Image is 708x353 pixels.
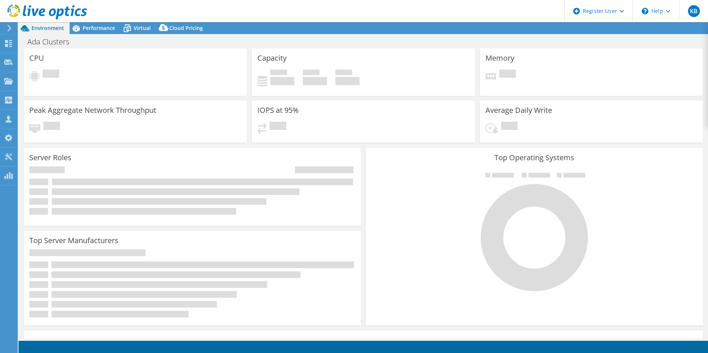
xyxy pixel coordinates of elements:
[29,154,71,162] h3: Server Roles
[257,54,287,62] h3: Capacity
[24,38,81,46] h1: Ada Clusters
[303,70,320,77] span: Free
[83,24,115,31] span: Performance
[31,24,64,31] span: Environment
[485,106,552,114] h3: Average Daily Write
[270,122,286,132] span: Pending
[270,77,294,85] h4: 0 GiB
[43,122,60,132] span: Pending
[303,77,327,85] h4: 0 GiB
[29,54,44,62] h3: CPU
[642,8,648,14] svg: \n
[335,77,360,85] h4: 0 GiB
[501,122,518,132] span: Pending
[688,5,700,17] span: KB
[371,154,697,162] h3: Top Operating Systems
[43,70,59,80] span: Pending
[270,70,287,77] span: Used
[29,236,118,245] h3: Top Server Manufacturers
[29,106,156,114] h3: Peak Aggregate Network Throughput
[134,24,151,31] span: Virtual
[257,106,299,114] h3: IOPS at 95%
[485,54,514,62] h3: Memory
[335,70,352,77] span: Total
[169,24,203,31] span: Cloud Pricing
[499,70,516,80] span: Pending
